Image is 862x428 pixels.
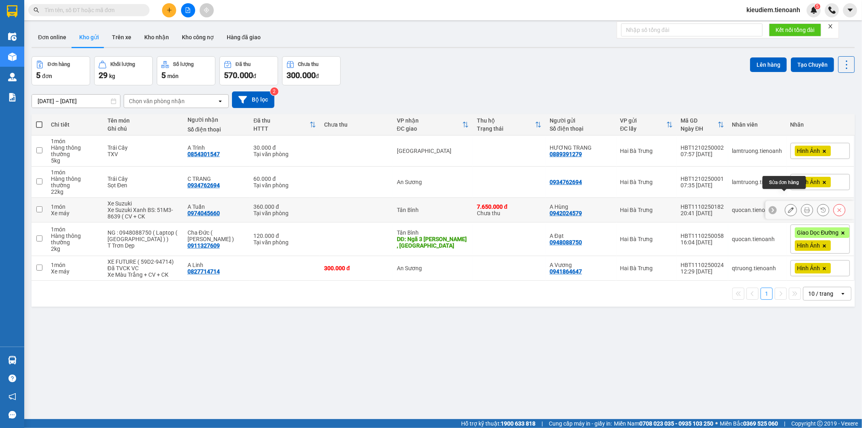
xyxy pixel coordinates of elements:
[51,138,99,144] div: 1 món
[715,422,718,425] span: ⚪️
[253,151,316,157] div: Tại văn phòng
[36,70,40,80] span: 5
[843,3,857,17] button: caret-down
[287,70,316,80] span: 300.000
[188,203,246,210] div: A Tuấn
[32,28,73,47] button: Đơn online
[397,207,469,213] div: Tân Bình
[550,239,582,246] div: 0948088750
[397,148,469,154] div: [GEOGRAPHIC_DATA]
[34,7,39,13] span: search
[397,229,469,236] div: Tân Bình
[639,420,713,427] strong: 0708 023 035 - 0935 103 250
[550,117,612,124] div: Người gửi
[316,73,319,79] span: đ
[8,375,16,382] span: question-circle
[220,28,267,47] button: Hàng đã giao
[157,56,215,85] button: Số lượng5món
[324,265,389,271] div: 300.000 đ
[784,419,785,428] span: |
[847,6,854,14] span: caret-down
[785,204,797,216] div: Sửa đơn hàng
[550,210,582,216] div: 0942024579
[477,203,542,216] div: Chưa thu
[107,229,179,242] div: NG : 0948088750 ( Laptop ( Đã Niêm Phong ) )
[7,5,17,17] img: logo-vxr
[393,114,473,136] th: Toggle SortBy
[253,203,316,210] div: 360.000 đ
[810,6,818,14] img: icon-new-feature
[253,73,256,79] span: đ
[743,420,778,427] strong: 0369 525 060
[397,117,462,124] div: VP nhận
[616,114,677,136] th: Toggle SortBy
[107,117,179,124] div: Tên món
[477,203,542,210] div: 7.650.000 đ
[107,125,179,132] div: Ghi chú
[620,125,666,132] div: ĐC lấy
[808,290,833,298] div: 10 / trang
[769,23,821,36] button: Kết nối tổng đài
[681,268,724,275] div: 12:29 [DATE]
[107,242,179,249] div: T Trơn Dẹp
[797,265,820,272] span: Hình Ảnh
[51,157,99,164] div: 5 kg
[107,207,179,220] div: Xe Suzuki Xanh BS: 51M3-8639 ( CV + CK
[107,258,179,271] div: XE FUTURE ( 59D2-94714) Đã TVCK VC
[200,3,214,17] button: aim
[173,61,194,67] div: Số lượng
[681,182,724,189] div: 07:35 [DATE]
[253,117,310,124] div: Đã thu
[681,144,724,151] div: HBT1210250002
[550,268,582,275] div: 0941864647
[51,268,99,275] div: Xe máy
[8,356,17,364] img: warehouse-icon
[51,226,99,233] div: 1 món
[175,28,220,47] button: Kho công nợ
[51,169,99,176] div: 1 món
[181,3,195,17] button: file-add
[129,97,185,105] div: Chọn văn phòng nhận
[620,207,673,213] div: Hai Bà Trưng
[791,57,834,72] button: Tạo Chuyến
[550,151,582,157] div: 0889391279
[51,121,99,128] div: Chi tiết
[750,57,787,72] button: Lên hàng
[110,61,135,67] div: Khối lượng
[620,265,673,271] div: Hai Bà Trưng
[73,28,105,47] button: Kho gửi
[397,179,469,185] div: An Sương
[51,144,99,157] div: Hàng thông thường
[219,56,278,85] button: Đã thu570.000đ
[109,73,115,79] span: kg
[185,7,191,13] span: file-add
[477,125,535,132] div: Trạng thái
[620,117,666,124] div: VP gửi
[138,28,175,47] button: Kho nhận
[253,239,316,246] div: Tại văn phòng
[550,125,612,132] div: Số điện thoại
[8,32,17,41] img: warehouse-icon
[816,4,819,9] span: 5
[815,4,820,9] sup: 5
[501,420,535,427] strong: 1900 633 818
[298,61,319,67] div: Chưa thu
[621,23,763,36] input: Nhập số tổng đài
[732,179,782,185] div: lamtruong.tienoanh
[817,421,823,426] span: copyright
[477,117,535,124] div: Thu hộ
[797,178,820,186] span: Hình Ảnh
[8,411,16,419] span: message
[828,23,833,29] span: close
[51,246,99,252] div: 2 kg
[614,419,713,428] span: Miền Nam
[32,56,90,85] button: Đơn hàng5đơn
[107,200,179,207] div: Xe Suzuki
[828,6,836,14] img: phone-icon
[188,117,246,123] div: Người nhận
[188,176,246,182] div: C TRANG
[162,3,176,17] button: plus
[188,182,220,189] div: 0934762694
[44,6,140,15] input: Tìm tên, số ĐT hoặc mã đơn
[681,125,718,132] div: Ngày ĐH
